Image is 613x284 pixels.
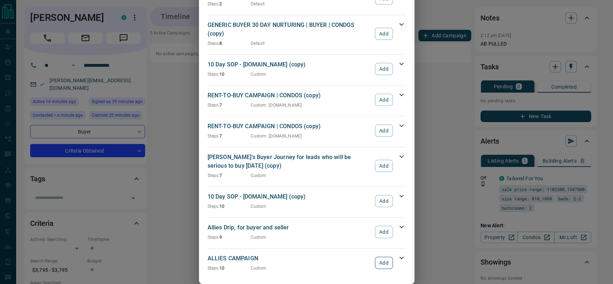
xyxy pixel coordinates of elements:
[251,102,302,108] p: Custom : [DOMAIN_NAME]
[208,1,251,7] p: 2
[208,71,251,78] p: 10
[208,59,406,79] div: 10 Day SOP - [DOMAIN_NAME] (copy)Steps:10CustomAdd
[208,102,251,108] p: 7
[251,1,265,7] p: Default
[251,203,266,210] p: Custom
[208,133,251,139] p: 7
[208,90,406,110] div: RENT-TO-BUY CAMPAIGN | CONDOS (copy)Steps:7Custom: [DOMAIN_NAME]Add
[208,152,406,180] div: [PERSON_NAME]'s Buyer Journey for leads who will be serious to buy [DATE] (copy)Steps:7CustomAdd
[208,235,220,240] span: Steps:
[375,226,393,238] button: Add
[208,192,372,201] p: 10 Day SOP - [DOMAIN_NAME] (copy)
[375,160,393,172] button: Add
[375,94,393,106] button: Add
[208,223,372,232] p: Allies Drip, for buyer and seller
[251,40,265,47] p: Default
[208,103,220,108] span: Steps:
[208,21,372,38] p: GENERIC BUYER 30 DAY NURTURING | BUYER | CONDOS (copy)
[208,60,372,69] p: 10 Day SOP - [DOMAIN_NAME] (copy)
[208,173,220,178] span: Steps:
[208,234,251,241] p: 9
[375,125,393,137] button: Add
[208,72,220,77] span: Steps:
[208,222,406,242] div: Allies Drip, for buyer and sellerSteps:9CustomAdd
[375,28,393,40] button: Add
[208,172,251,179] p: 7
[208,122,372,131] p: RENT-TO-BUY CAMPAIGN | CONDOS (copy)
[208,1,220,6] span: Steps:
[208,254,372,263] p: ALLIES CAMPAIGN
[208,204,220,209] span: Steps:
[208,253,406,273] div: ALLIES CAMPAIGNSteps:10CustomAdd
[208,203,251,210] p: 10
[208,265,251,271] p: 10
[251,71,266,78] p: Custom
[251,172,266,179] p: Custom
[251,265,266,271] p: Custom
[251,234,266,241] p: Custom
[251,133,302,139] p: Custom : [DOMAIN_NAME]
[208,266,220,271] span: Steps:
[208,19,406,48] div: GENERIC BUYER 30 DAY NURTURING | BUYER | CONDOS (copy)Steps:8DefaultAdd
[208,134,220,139] span: Steps:
[208,40,251,47] p: 8
[375,257,393,269] button: Add
[375,63,393,75] button: Add
[208,153,372,170] p: [PERSON_NAME]'s Buyer Journey for leads who will be serious to buy [DATE] (copy)
[208,191,406,211] div: 10 Day SOP - [DOMAIN_NAME] (copy)Steps:10CustomAdd
[208,91,372,100] p: RENT-TO-BUY CAMPAIGN | CONDOS (copy)
[208,41,220,46] span: Steps:
[208,121,406,141] div: RENT-TO-BUY CAMPAIGN | CONDOS (copy)Steps:7Custom: [DOMAIN_NAME]Add
[375,195,393,207] button: Add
